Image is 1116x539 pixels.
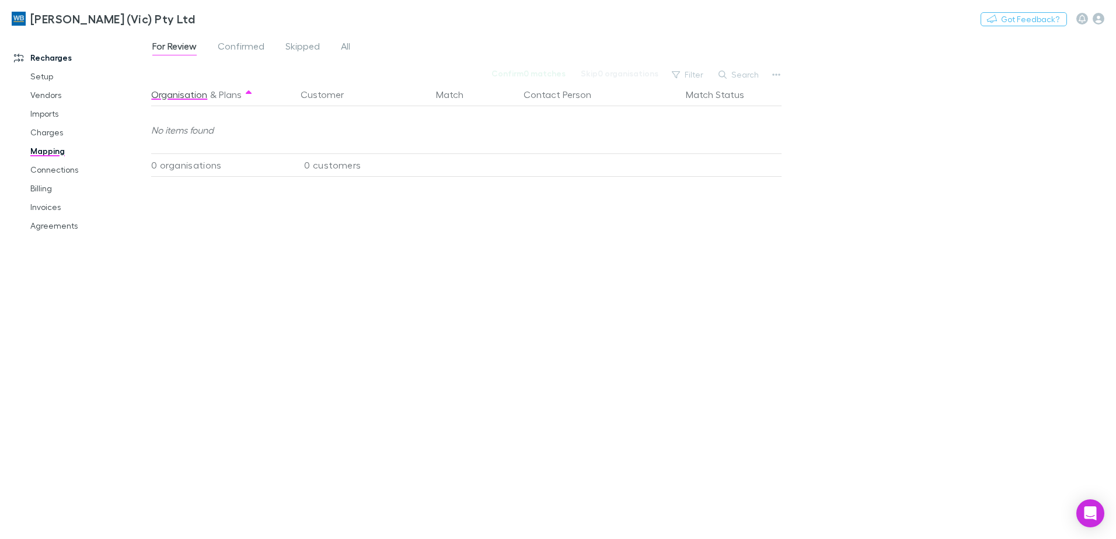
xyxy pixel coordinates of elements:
a: Setup [19,67,158,86]
button: Confirm0 matches [484,66,573,80]
button: Got Feedback? [981,12,1067,26]
a: Invoices [19,198,158,216]
div: 0 organisations [151,153,291,177]
button: Match [436,83,477,106]
span: For Review [152,40,197,55]
button: Plans [219,83,242,106]
a: Mapping [19,142,158,160]
button: Contact Person [524,83,605,106]
span: All [341,40,350,55]
a: Charges [19,123,158,142]
div: Open Intercom Messenger [1076,499,1104,527]
button: Skip0 organisations [573,66,666,80]
h3: [PERSON_NAME] (Vic) Pty Ltd [30,12,195,26]
a: Agreements [19,216,158,235]
a: Billing [19,179,158,198]
a: Imports [19,104,158,123]
div: & [151,83,287,106]
a: Connections [19,160,158,179]
span: Skipped [285,40,320,55]
button: Search [713,68,766,82]
span: Confirmed [218,40,264,55]
img: William Buck (Vic) Pty Ltd's Logo [12,12,26,26]
button: Customer [301,83,358,106]
button: Filter [666,68,710,82]
a: [PERSON_NAME] (Vic) Pty Ltd [5,5,202,33]
div: 0 customers [291,153,431,177]
div: No items found [151,107,775,153]
a: Recharges [2,48,158,67]
button: Match Status [686,83,758,106]
button: Organisation [151,83,207,106]
a: Vendors [19,86,158,104]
